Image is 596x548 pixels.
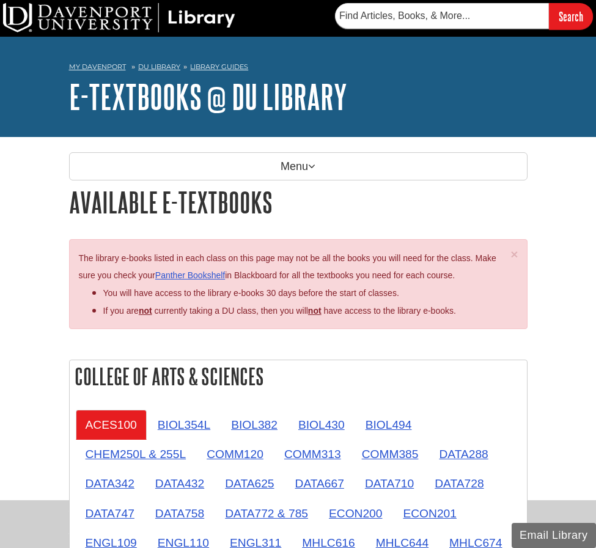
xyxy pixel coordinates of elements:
a: E-Textbooks @ DU Library [69,78,347,116]
a: DATA728 [425,468,493,498]
a: DU Library [138,62,180,71]
a: Panther Bookshelf [155,270,225,280]
u: not [308,306,322,316]
a: DATA747 [76,498,144,528]
input: Find Articles, Books, & More... [335,3,549,29]
a: My Davenport [69,62,126,72]
h1: Available E-Textbooks [69,187,528,218]
span: You will have access to the library e-books 30 days before the start of classes. [103,288,399,298]
a: COMM385 [352,439,429,469]
a: BIOL354L [148,410,220,440]
form: Searches DU Library's articles, books, and more [335,3,593,29]
button: Close [510,248,518,261]
span: The library e-books listed in each class on this page may not be all the books you will need for ... [79,253,496,281]
img: DU Library [3,3,235,32]
a: DATA432 [145,468,214,498]
a: BIOL494 [356,410,422,440]
a: ECON200 [319,498,392,528]
a: DATA710 [355,468,424,498]
a: Library Guides [190,62,248,71]
input: Search [549,3,593,29]
span: If you are currently taking a DU class, then you will have access to the library e-books. [103,306,456,316]
a: ECON201 [393,498,466,528]
a: DATA772 & 785 [215,498,318,528]
a: CHEM250L & 255L [76,439,196,469]
a: COMM313 [274,439,351,469]
nav: breadcrumb [69,59,528,78]
a: DATA667 [285,468,354,498]
strong: not [139,306,152,316]
a: BIOL382 [221,410,287,440]
a: DATA342 [76,468,144,498]
a: COMM120 [197,439,273,469]
a: DATA288 [429,439,498,469]
h2: College of Arts & Sciences [70,360,527,393]
p: Menu [69,152,528,180]
span: × [510,247,518,261]
button: Email Library [512,523,596,548]
a: DATA758 [145,498,214,528]
a: BIOL430 [289,410,355,440]
a: ACES100 [76,410,147,440]
a: DATA625 [215,468,284,498]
